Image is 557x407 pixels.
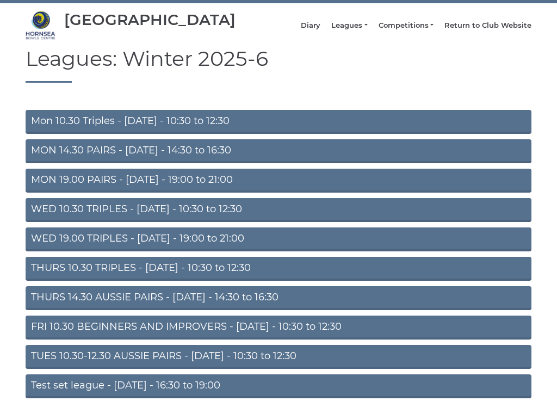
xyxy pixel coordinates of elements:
a: WED 10.30 TRIPLES - [DATE] - 10:30 to 12:30 [26,198,531,222]
a: Competitions [379,21,434,30]
a: THURS 10.30 TRIPLES - [DATE] - 10:30 to 12:30 [26,257,531,281]
a: Test set league - [DATE] - 16:30 to 19:00 [26,374,531,398]
a: MON 19.00 PAIRS - [DATE] - 19:00 to 21:00 [26,169,531,193]
a: Return to Club Website [444,21,531,30]
a: THURS 14.30 AUSSIE PAIRS - [DATE] - 14:30 to 16:30 [26,286,531,310]
a: FRI 10.30 BEGINNERS AND IMPROVERS - [DATE] - 10:30 to 12:30 [26,316,531,340]
img: Hornsea Bowls Centre [26,10,55,40]
a: Diary [301,21,320,30]
a: WED 19.00 TRIPLES - [DATE] - 19:00 to 21:00 [26,227,531,251]
a: Mon 10.30 Triples - [DATE] - 10:30 to 12:30 [26,110,531,134]
a: TUES 10.30-12.30 AUSSIE PAIRS - [DATE] - 10:30 to 12:30 [26,345,531,369]
a: Leagues [331,21,367,30]
div: [GEOGRAPHIC_DATA] [64,11,236,28]
a: MON 14.30 PAIRS - [DATE] - 14:30 to 16:30 [26,139,531,163]
h1: Leagues: Winter 2025-6 [26,47,531,83]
